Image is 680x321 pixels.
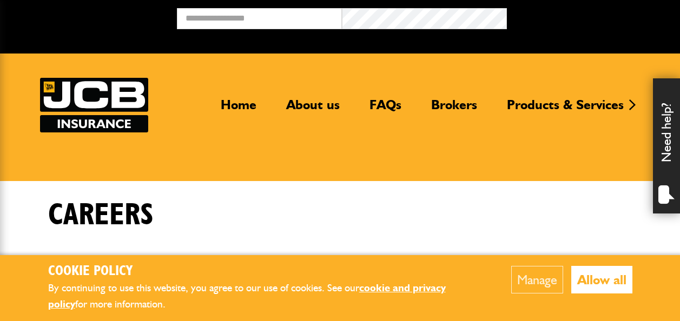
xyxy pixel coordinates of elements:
a: About us [278,97,348,122]
button: Broker Login [507,8,672,25]
a: JCB Insurance Services [40,78,148,132]
div: Need help? [653,78,680,213]
a: Products & Services [499,97,632,122]
a: Brokers [423,97,485,122]
h2: Cookie Policy [48,263,478,280]
button: Allow all [571,266,632,293]
h1: Careers [48,197,154,233]
a: cookie and privacy policy [48,282,446,311]
p: By continuing to use this website, you agree to our use of cookies. See our for more information. [48,280,478,313]
button: Manage [511,266,563,293]
a: Home [213,97,265,122]
a: FAQs [361,97,410,122]
img: JCB Insurance Services logo [40,78,148,132]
